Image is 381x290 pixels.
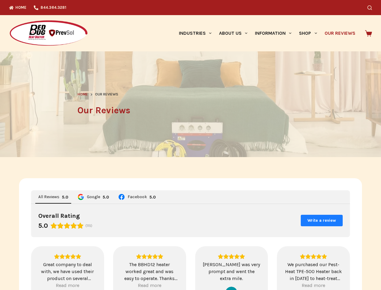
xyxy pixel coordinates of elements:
div: Read more [138,282,161,289]
span: Write a review [307,218,336,223]
div: Rating: 5.0 out of 5 [203,254,261,259]
div: The BBHD12 heater worked great and was easy to operate. Thanks [PERSON_NAME] it was nice meeting ... [121,261,179,282]
span: Our Reviews [95,92,118,98]
button: Write a review [301,215,343,226]
div: 5.0 [38,221,48,230]
button: Open LiveChat chat widget [5,2,23,21]
a: Shop [295,15,321,51]
div: Rating: 5.0 out of 5 [103,195,109,200]
div: Rating: 5.0 out of 5 [39,254,97,259]
div: [PERSON_NAME] was very prompt and went the extra mile. [203,261,261,282]
div: Overall Rating [38,211,80,221]
nav: Primary [175,15,359,51]
span: All Reviews [38,195,59,199]
div: 5.0 [62,195,68,200]
div: Great company to deal with, we have used their product on several apartments with different types... [39,261,97,282]
div: Read more [302,282,325,289]
span: Facebook [128,195,147,199]
div: Read more [56,282,79,289]
div: Rating: 5.0 out of 5 [121,254,179,259]
img: Prevsol/Bed Bug Heat Doctor [9,20,88,47]
div: Rating: 5.0 out of 5 [62,195,68,200]
a: Industries [175,15,215,51]
div: Rating: 5.0 out of 5 [38,221,84,230]
div: Rating: 5.0 out of 5 [284,254,342,259]
span: Google [87,195,100,199]
button: Search [367,5,372,10]
a: Home [78,92,88,98]
div: Rating: 5.0 out of 5 [149,195,156,200]
span: (115) [85,224,92,228]
div: 5.0 [149,195,156,200]
a: About Us [215,15,251,51]
div: We purchased our Pest-Heat TPE-500 Heater back in [DATE] to heat-treat second-hand furniture and ... [284,261,342,282]
div: 5.0 [103,195,109,200]
h1: Our Reviews [78,104,304,117]
a: Information [251,15,295,51]
span: Home [78,92,88,96]
a: Our Reviews [321,15,359,51]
